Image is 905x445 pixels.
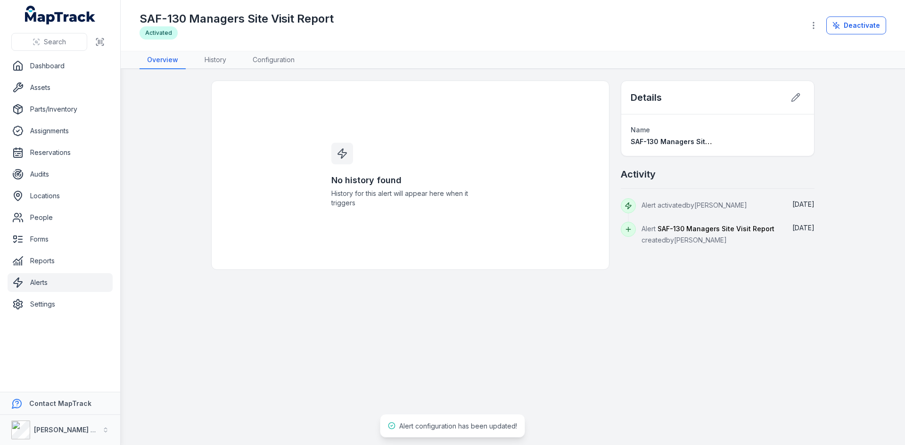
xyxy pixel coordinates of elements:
[8,57,113,75] a: Dashboard
[8,273,113,292] a: Alerts
[642,225,774,244] span: Alert created by [PERSON_NAME]
[34,426,111,434] strong: [PERSON_NAME] Group
[140,51,186,69] a: Overview
[8,121,113,140] a: Assignments
[621,168,656,181] h2: Activity
[792,224,814,232] time: 9/18/2025, 5:10:14 PM
[331,189,490,208] span: History for this alert will appear here when it triggers
[8,143,113,162] a: Reservations
[642,201,747,209] span: Alert activated by [PERSON_NAME]
[8,165,113,184] a: Audits
[44,37,66,47] span: Search
[245,51,302,69] a: Configuration
[29,399,91,407] strong: Contact MapTrack
[8,251,113,270] a: Reports
[826,16,886,34] button: Deactivate
[8,78,113,97] a: Assets
[140,26,178,40] div: Activated
[8,230,113,249] a: Forms
[792,200,814,208] span: [DATE]
[197,51,234,69] a: History
[140,11,334,26] h1: SAF-130 Managers Site Visit Report
[399,422,517,430] span: Alert configuration has been updated!
[658,225,774,233] span: SAF-130 Managers Site Visit Report
[8,100,113,119] a: Parts/Inventory
[631,126,650,134] span: Name
[631,91,662,104] h2: Details
[792,200,814,208] time: 9/18/2025, 5:11:24 PM
[11,33,87,51] button: Search
[631,138,750,146] span: SAF-130 Managers Site Visit Report
[8,208,113,227] a: People
[8,295,113,314] a: Settings
[25,6,96,24] a: MapTrack
[792,224,814,232] span: [DATE]
[331,174,490,187] h3: No history found
[8,186,113,205] a: Locations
